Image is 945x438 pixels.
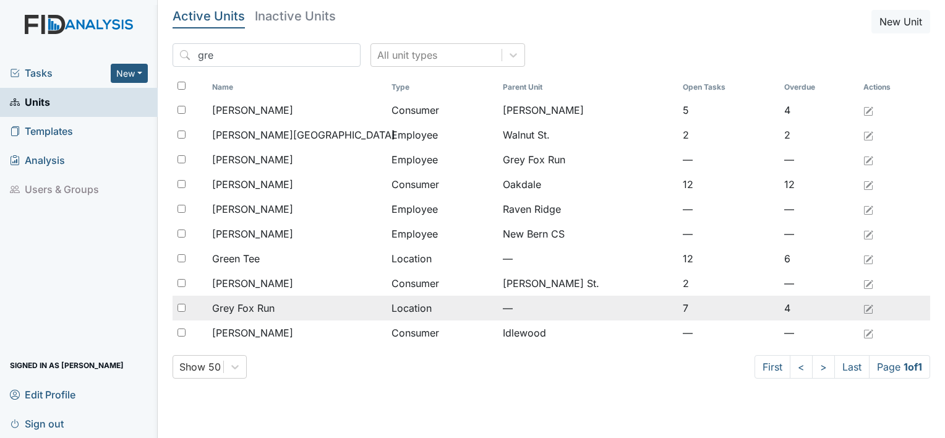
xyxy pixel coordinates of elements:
[779,122,858,147] td: 2
[779,98,858,122] td: 4
[177,82,186,90] input: Toggle All Rows Selected
[498,77,677,98] th: Toggle SortBy
[863,301,873,316] a: Edit
[863,127,873,142] a: Edit
[498,320,677,345] td: Idlewood
[498,271,677,296] td: [PERSON_NAME] St.
[863,276,873,291] a: Edit
[212,301,275,316] span: Grey Fox Run
[863,226,873,241] a: Edit
[779,77,858,98] th: Toggle SortBy
[10,93,50,112] span: Units
[387,320,498,345] td: Consumer
[387,197,498,221] td: Employee
[863,177,873,192] a: Edit
[678,172,780,197] td: 12
[678,77,780,98] th: Toggle SortBy
[678,221,780,246] td: —
[498,122,677,147] td: Walnut St.
[779,197,858,221] td: —
[869,355,930,379] span: Page
[678,296,780,320] td: 7
[755,355,790,379] a: First
[790,355,813,379] a: <
[207,77,387,98] th: Toggle SortBy
[212,251,260,266] span: Green Tee
[111,64,148,83] button: New
[212,276,293,291] span: [PERSON_NAME]
[498,296,677,320] td: —
[212,226,293,241] span: [PERSON_NAME]
[179,359,221,374] div: Show 50
[212,177,293,192] span: [PERSON_NAME]
[678,271,780,296] td: 2
[678,147,780,172] td: —
[498,147,677,172] td: Grey Fox Run
[812,355,835,379] a: >
[779,271,858,296] td: —
[498,197,677,221] td: Raven Ridge
[387,246,498,271] td: Location
[678,197,780,221] td: —
[387,221,498,246] td: Employee
[863,103,873,118] a: Edit
[10,122,73,141] span: Templates
[871,10,930,33] button: New Unit
[779,147,858,172] td: —
[779,320,858,345] td: —
[858,77,920,98] th: Actions
[498,221,677,246] td: New Bern CS
[212,103,293,118] span: [PERSON_NAME]
[387,98,498,122] td: Consumer
[387,122,498,147] td: Employee
[387,296,498,320] td: Location
[834,355,870,379] a: Last
[212,127,395,142] span: [PERSON_NAME][GEOGRAPHIC_DATA]
[10,414,64,433] span: Sign out
[863,325,873,340] a: Edit
[387,77,498,98] th: Toggle SortBy
[10,356,124,375] span: Signed in as [PERSON_NAME]
[173,10,245,22] h5: Active Units
[755,355,930,379] nav: task-pagination
[498,98,677,122] td: [PERSON_NAME]
[678,246,780,271] td: 12
[779,296,858,320] td: 4
[498,246,677,271] td: —
[10,66,111,80] a: Tasks
[904,361,922,373] strong: 1 of 1
[678,122,780,147] td: 2
[387,172,498,197] td: Consumer
[678,320,780,345] td: —
[255,10,336,22] h5: Inactive Units
[863,202,873,217] a: Edit
[779,172,858,197] td: 12
[212,152,293,167] span: [PERSON_NAME]
[212,325,293,340] span: [PERSON_NAME]
[779,221,858,246] td: —
[173,43,361,67] input: Search...
[779,246,858,271] td: 6
[212,202,293,217] span: [PERSON_NAME]
[678,98,780,122] td: 5
[863,152,873,167] a: Edit
[377,48,437,62] div: All unit types
[863,251,873,266] a: Edit
[10,385,75,404] span: Edit Profile
[387,271,498,296] td: Consumer
[387,147,498,172] td: Employee
[10,151,65,170] span: Analysis
[498,172,677,197] td: Oakdale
